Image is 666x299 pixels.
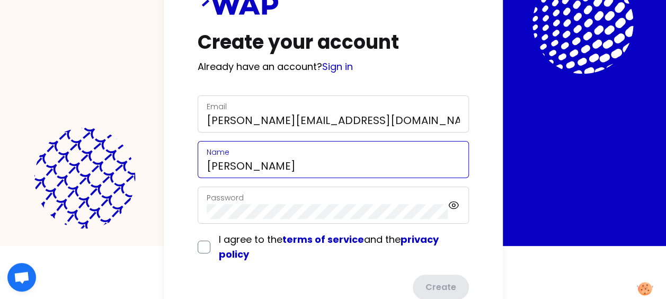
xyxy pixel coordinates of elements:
p: Already have an account? [198,59,469,74]
a: privacy policy [219,233,439,261]
span: I agree to the and the [219,233,439,261]
label: Email [207,101,227,112]
a: terms of service [282,233,364,246]
div: Ouvrir le chat [7,263,36,292]
h1: Create your account [198,32,469,53]
label: Name [207,147,229,157]
label: Password [207,192,244,203]
a: Sign in [322,60,353,73]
